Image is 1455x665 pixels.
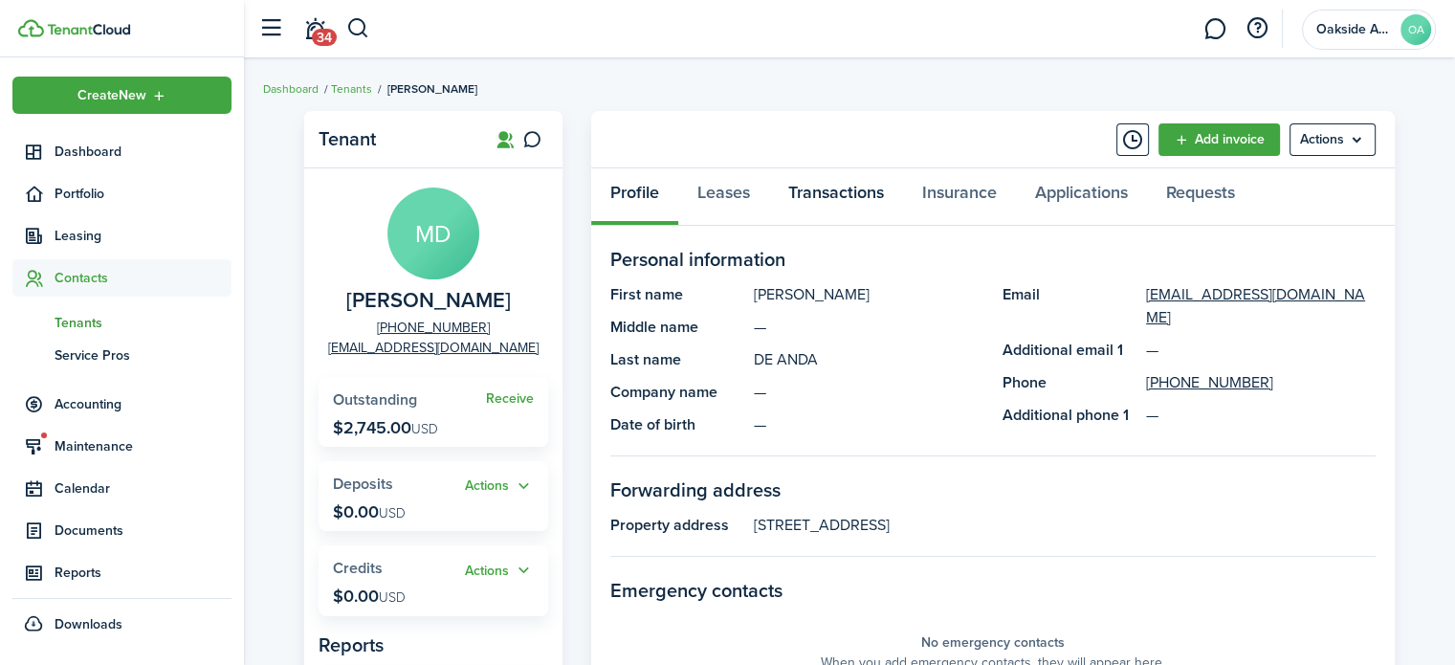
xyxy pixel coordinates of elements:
a: Leases [678,168,769,226]
img: TenantCloud [18,19,44,37]
a: Transactions [769,168,903,226]
panel-main-description: — [754,381,983,404]
button: Open resource center [1241,12,1273,45]
panel-main-title: Additional phone 1 [1003,404,1136,427]
button: Open menu [465,476,534,498]
a: [PHONE_NUMBER] [1146,371,1273,394]
a: Tenants [12,306,231,339]
button: Open menu [1290,123,1376,156]
span: Dashboard [55,142,231,162]
a: Dashboard [263,80,319,98]
span: Service Pros [55,345,231,366]
panel-main-description: [STREET_ADDRESS] [754,514,1376,537]
panel-main-title: Middle name [610,316,744,339]
button: Actions [465,560,534,582]
a: Notifications [297,5,333,54]
a: Tenants [331,80,372,98]
img: TenantCloud [47,24,130,35]
a: [PHONE_NUMBER] [377,318,490,338]
panel-main-title: Email [1003,283,1136,329]
a: Dashboard [12,133,231,170]
button: Search [346,12,370,45]
a: Insurance [903,168,1016,226]
panel-main-description: [PERSON_NAME] [754,283,983,306]
span: Maintenance [55,436,231,456]
button: Open menu [12,77,231,114]
span: [PERSON_NAME] [387,80,477,98]
panel-main-title: Additional email 1 [1003,339,1136,362]
span: MARTIN DE ANDA [346,289,511,313]
span: Accounting [55,394,231,414]
avatar-text: OA [1400,14,1431,45]
span: USD [379,503,406,523]
span: Reports [55,563,231,583]
a: Requests [1147,168,1254,226]
span: Contacts [55,268,231,288]
avatar-text: MD [387,188,479,279]
span: USD [411,419,438,439]
a: Messaging [1197,5,1233,54]
a: Service Pros [12,339,231,371]
span: Oakside Apartments [1316,23,1393,36]
button: Open menu [465,560,534,582]
panel-main-section-title: Forwarding address [610,476,1376,504]
a: Reports [12,554,231,591]
span: Deposits [333,473,393,495]
panel-main-subtitle: Reports [319,631,548,659]
span: Outstanding [333,388,417,410]
panel-main-description: — [754,413,983,436]
p: $2,745.00 [333,418,438,437]
panel-main-title: First name [610,283,744,306]
panel-main-title: Phone [1003,371,1136,394]
span: USD [379,587,406,608]
panel-main-title: Property address [610,514,744,537]
panel-main-placeholder-title: No emergency contacts [921,632,1065,653]
panel-main-description: — [754,316,983,339]
button: Timeline [1116,123,1149,156]
span: 34 [312,29,337,46]
p: $0.00 [333,502,406,521]
button: Actions [465,476,534,498]
span: Downloads [55,614,122,634]
panel-main-section-title: Emergency contacts [610,576,1376,605]
a: Add invoice [1158,123,1280,156]
span: Credits [333,557,383,579]
span: Leasing [55,226,231,246]
a: Receive [486,391,534,407]
panel-main-title: Company name [610,381,744,404]
panel-main-description: DE ANDA [754,348,983,371]
panel-main-title: Last name [610,348,744,371]
a: [EMAIL_ADDRESS][DOMAIN_NAME] [1146,283,1376,329]
panel-main-section-title: Personal information [610,245,1376,274]
panel-main-title: Date of birth [610,413,744,436]
span: Create New [77,89,146,102]
a: [EMAIL_ADDRESS][DOMAIN_NAME] [328,338,539,358]
button: Open sidebar [253,11,289,47]
menu-btn: Actions [1290,123,1376,156]
span: Tenants [55,313,231,333]
p: $0.00 [333,587,406,606]
span: Documents [55,521,231,541]
a: Applications [1016,168,1147,226]
span: Calendar [55,478,231,499]
panel-main-title: Tenant [319,128,472,150]
span: Portfolio [55,184,231,204]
